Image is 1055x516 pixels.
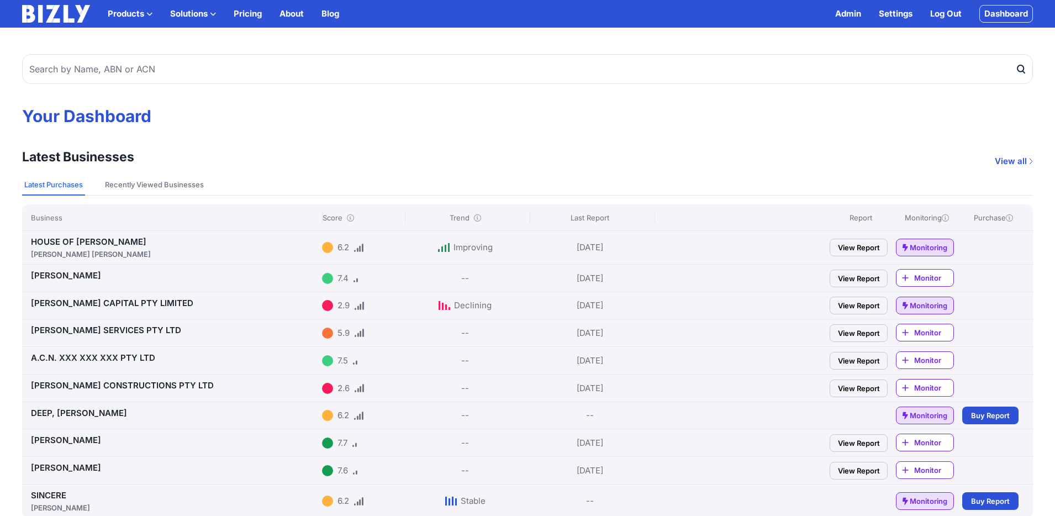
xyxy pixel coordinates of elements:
[979,5,1033,23] a: Dashboard
[914,272,953,283] span: Monitor
[896,324,954,341] a: Monitor
[31,408,127,418] a: DEEP, [PERSON_NAME]
[337,299,350,312] div: 2.9
[914,437,953,448] span: Monitor
[461,436,469,450] div: --
[830,239,888,256] a: View Report
[22,106,1033,126] h1: Your Dashboard
[530,434,650,452] div: [DATE]
[914,465,953,476] span: Monitor
[461,464,469,477] div: --
[337,409,349,422] div: 6.2
[995,155,1033,168] a: View all
[461,382,469,395] div: --
[962,492,1019,510] a: Buy Report
[914,327,953,338] span: Monitor
[22,54,1033,84] input: Search by Name, ABN or ACN
[896,379,954,397] a: Monitor
[22,175,1033,196] nav: Tabs
[962,407,1019,424] a: Buy Report
[530,269,650,287] div: [DATE]
[830,212,892,223] div: Report
[830,270,888,287] a: View Report
[930,7,962,20] a: Log Out
[530,489,650,513] div: --
[31,270,101,281] a: [PERSON_NAME]
[914,355,953,366] span: Monitor
[896,212,958,223] div: Monitoring
[337,464,348,477] div: 7.6
[896,239,954,256] a: Monitoring
[896,434,954,451] a: Monitor
[405,212,525,223] div: Trend
[896,269,954,287] a: Monitor
[530,407,650,424] div: --
[22,175,85,196] button: Latest Purchases
[337,382,350,395] div: 2.6
[879,7,912,20] a: Settings
[910,410,947,421] span: Monitoring
[454,299,492,312] div: Declining
[971,410,1010,421] span: Buy Report
[896,492,954,510] a: Monitoring
[530,235,650,260] div: [DATE]
[337,354,348,367] div: 7.5
[830,352,888,370] a: View Report
[337,327,350,340] div: 5.9
[962,212,1024,223] div: Purchase
[914,382,953,393] span: Monitor
[234,7,262,20] a: Pricing
[279,7,304,20] a: About
[530,324,650,342] div: [DATE]
[31,502,318,513] div: [PERSON_NAME]
[461,409,469,422] div: --
[830,462,888,480] a: View Report
[835,7,861,20] a: Admin
[830,380,888,397] a: View Report
[31,352,155,363] a: A.C.N. XXX XXX XXX PTY LTD
[530,461,650,480] div: [DATE]
[830,324,888,342] a: View Report
[31,298,193,308] a: [PERSON_NAME] CAPITAL PTY LIMITED
[910,242,947,253] span: Monitoring
[322,212,401,223] div: Score
[31,212,318,223] div: Business
[103,175,206,196] button: Recently Viewed Businesses
[461,494,486,508] div: Stable
[22,148,134,166] h3: Latest Businesses
[830,434,888,452] a: View Report
[461,272,469,285] div: --
[31,462,101,473] a: [PERSON_NAME]
[910,300,947,311] span: Monitoring
[910,496,947,507] span: Monitoring
[321,7,339,20] a: Blog
[530,297,650,314] div: [DATE]
[31,380,214,391] a: [PERSON_NAME] CONSTRUCTIONS PTY LTD
[530,379,650,397] div: [DATE]
[337,272,349,285] div: 7.4
[896,407,954,424] a: Monitoring
[461,354,469,367] div: --
[896,461,954,479] a: Monitor
[337,241,349,254] div: 6.2
[108,7,152,20] button: Products
[971,496,1010,507] span: Buy Report
[31,249,318,260] div: [PERSON_NAME] [PERSON_NAME]
[337,436,347,450] div: 7.7
[31,325,181,335] a: [PERSON_NAME] SERVICES PTY LTD
[170,7,216,20] button: Solutions
[896,297,954,314] a: Monitoring
[530,351,650,370] div: [DATE]
[453,241,493,254] div: Improving
[31,490,318,513] a: SINCERE[PERSON_NAME]
[896,351,954,369] a: Monitor
[830,297,888,314] a: View Report
[31,435,101,445] a: [PERSON_NAME]
[461,327,469,340] div: --
[31,236,318,260] a: HOUSE OF [PERSON_NAME][PERSON_NAME] [PERSON_NAME]
[337,494,349,508] div: 6.2
[530,212,650,223] div: Last Report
